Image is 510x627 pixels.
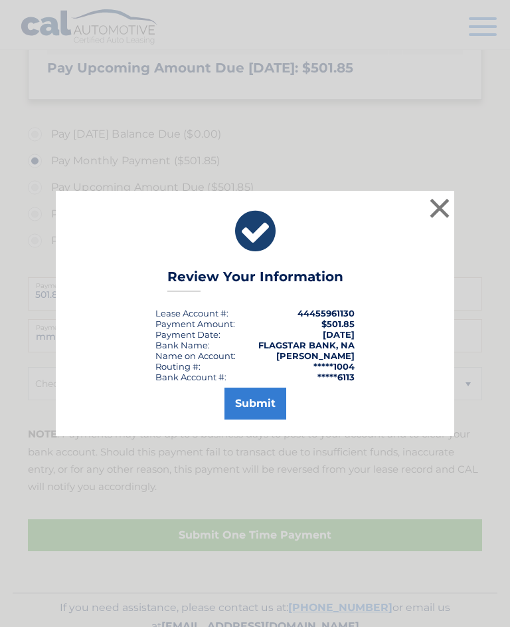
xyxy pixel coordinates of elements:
[155,329,218,340] span: Payment Date
[167,269,343,292] h3: Review Your Information
[155,329,220,340] div: :
[224,388,286,420] button: Submit
[155,361,201,372] div: Routing #:
[155,318,235,329] div: Payment Amount:
[155,340,210,350] div: Bank Name:
[155,308,228,318] div: Lease Account #:
[426,195,453,221] button: ×
[155,350,236,361] div: Name on Account:
[276,350,355,361] strong: [PERSON_NAME]
[258,340,355,350] strong: FLAGSTAR BANK, NA
[155,372,226,382] div: Bank Account #:
[297,308,355,318] strong: 44455961130
[321,318,355,329] span: $501.85
[323,329,355,340] span: [DATE]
